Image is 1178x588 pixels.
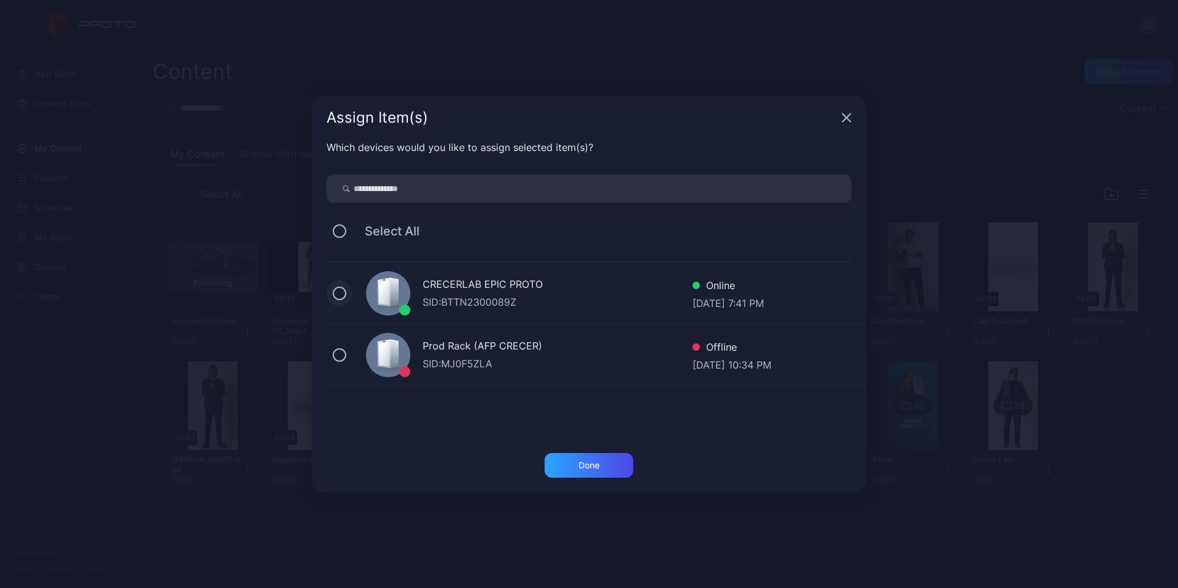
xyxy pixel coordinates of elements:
div: [DATE] 10:34 PM [693,357,771,370]
div: Which devices would you like to assign selected item(s)? [327,140,851,155]
div: Prod Rack (AFP CRECER) [423,338,693,356]
button: Done [545,453,633,478]
div: Online [693,278,764,296]
span: Select All [352,224,420,239]
div: Done [579,460,599,470]
div: SID: BTTN2300089Z [423,295,693,309]
div: Assign Item(s) [327,110,837,125]
div: Offline [693,340,771,357]
div: CRECERLAB EPIC PROTO [423,277,693,295]
div: [DATE] 7:41 PM [693,296,764,308]
div: SID: MJ0F5ZLA [423,356,693,371]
